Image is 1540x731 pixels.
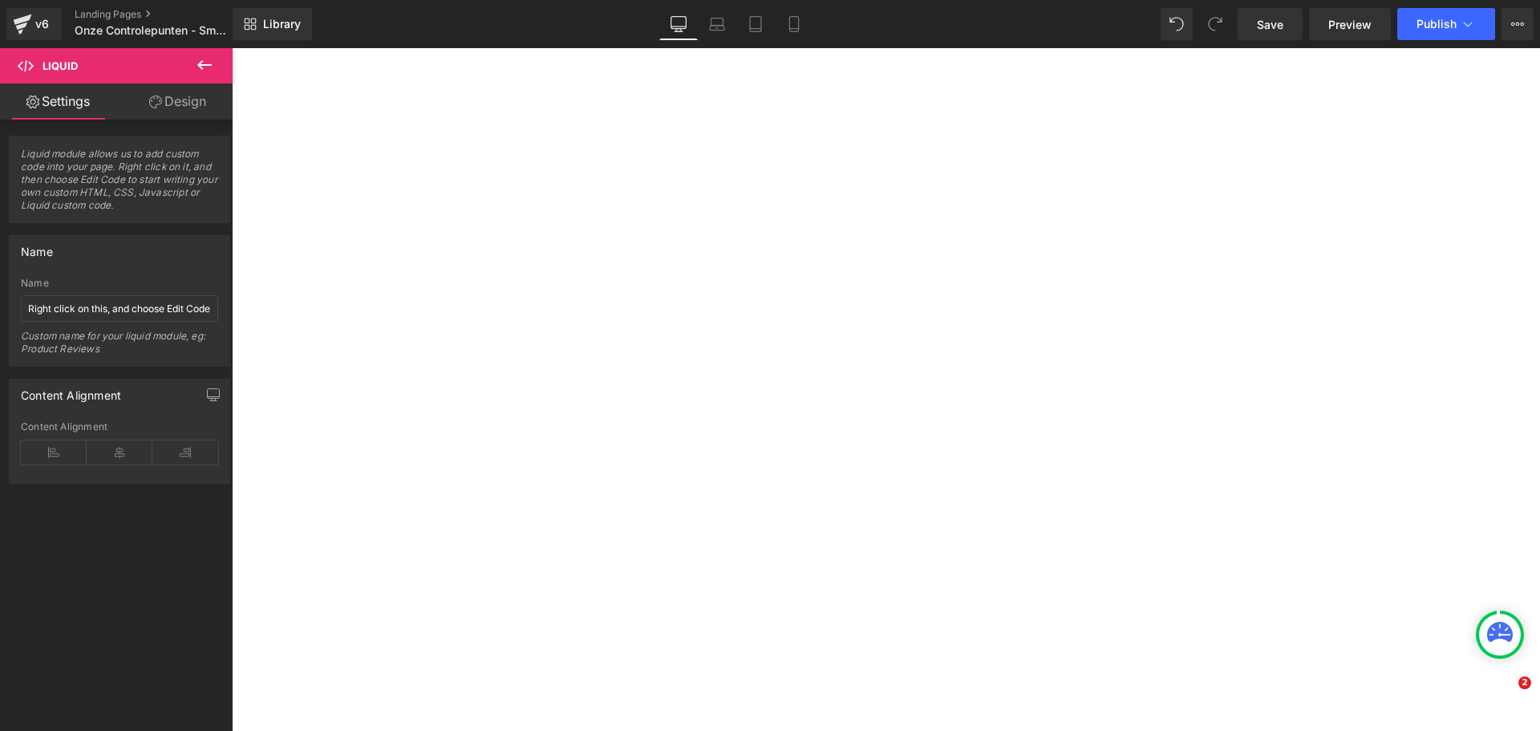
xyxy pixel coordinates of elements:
[1501,8,1534,40] button: More
[21,421,218,433] div: Content Alignment
[6,8,62,40] a: v6
[659,8,698,40] a: Desktop
[1518,676,1531,689] span: 2
[736,8,775,40] a: Tablet
[43,59,78,72] span: Liquid
[21,330,218,366] div: Custom name for your liquid module, eg: Product Reviews
[1309,8,1391,40] a: Preview
[1161,8,1193,40] button: Undo
[21,148,218,222] span: Liquid module allows us to add custom code into your page. Right click on it, and then choose Edi...
[21,278,218,289] div: Name
[263,17,301,31] span: Library
[32,14,52,35] div: v6
[698,8,736,40] a: Laptop
[120,83,236,120] a: Design
[75,24,229,37] span: Onze Controlepunten - Smartphones
[21,380,121,402] div: Content Alignment
[775,8,813,40] a: Mobile
[1199,8,1231,40] button: Redo
[75,8,259,21] a: Landing Pages
[233,8,312,40] a: New Library
[1416,18,1457,30] span: Publish
[1485,676,1524,715] iframe: Intercom live chat
[21,236,53,258] div: Name
[1397,8,1495,40] button: Publish
[1257,16,1283,33] span: Save
[1328,16,1372,33] span: Preview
